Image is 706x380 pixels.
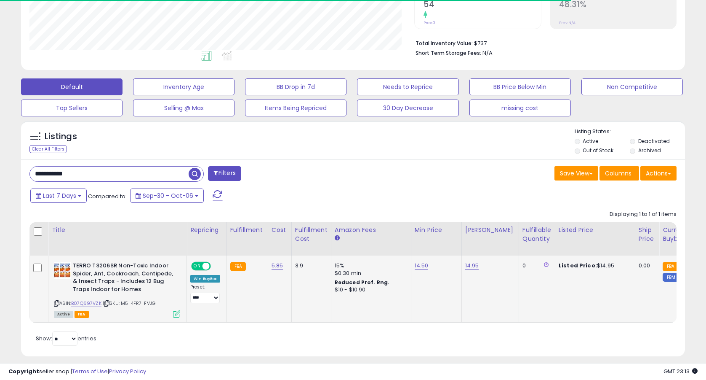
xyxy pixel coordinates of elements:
[416,40,473,47] b: Total Inventory Value:
[583,147,613,154] label: Out of Stock
[583,137,598,145] label: Active
[575,128,685,136] p: Listing States:
[335,262,405,270] div: 15%
[581,78,683,95] button: Non Competitive
[469,78,571,95] button: BB Price Below Min
[424,20,435,25] small: Prev: 0
[21,78,123,95] button: Default
[71,300,101,307] a: B07Q697VZK
[52,226,183,234] div: Title
[559,20,575,25] small: Prev: N/A
[295,262,325,270] div: 3.9
[130,189,204,203] button: Sep-30 - Oct-06
[54,262,180,317] div: ASIN:
[335,270,405,277] div: $0.30 min
[54,262,71,279] img: 51jPZpEiKAL._SL40_.jpg
[663,273,679,282] small: FBM
[554,166,598,181] button: Save View
[465,261,479,270] a: 14.95
[36,334,96,342] span: Show: entries
[522,226,551,243] div: Fulfillable Quantity
[335,226,408,234] div: Amazon Fees
[416,38,670,48] li: $737
[638,147,661,154] label: Archived
[640,166,677,181] button: Actions
[639,226,655,243] div: Ship Price
[109,367,146,375] a: Privacy Policy
[133,78,234,95] button: Inventory Age
[559,261,597,270] b: Listed Price:
[465,226,515,234] div: [PERSON_NAME]
[103,300,155,307] span: | SKU: M5-4FR7-FVJG
[230,262,246,271] small: FBA
[21,100,123,116] button: Top Sellers
[639,262,653,270] div: 0.00
[663,367,698,375] span: 2025-10-14 23:13 GMT
[638,137,670,145] label: Deactivated
[335,286,405,294] div: $10 - $10.90
[559,262,629,270] div: $14.95
[522,262,549,270] div: 0
[272,261,283,270] a: 5.85
[605,169,631,178] span: Columns
[357,78,458,95] button: Needs to Reprice
[482,49,493,57] span: N/A
[415,226,458,234] div: Min Price
[43,191,76,200] span: Last 7 Days
[230,226,264,234] div: Fulfillment
[245,78,346,95] button: BB Drop in 7d
[599,166,639,181] button: Columns
[88,192,127,200] span: Compared to:
[416,49,481,57] b: Short Term Storage Fees:
[190,284,220,303] div: Preset:
[663,262,678,271] small: FBA
[469,100,571,116] button: missing cost
[190,275,220,283] div: Win BuyBox
[190,226,223,234] div: Repricing
[663,226,706,243] div: Current Buybox Price
[415,261,429,270] a: 14.50
[30,189,87,203] button: Last 7 Days
[29,145,67,153] div: Clear All Filters
[610,210,677,218] div: Displaying 1 to 1 of 1 items
[54,311,73,318] span: All listings currently available for purchase on Amazon
[8,367,39,375] strong: Copyright
[335,234,340,242] small: Amazon Fees.
[295,226,328,243] div: Fulfillment Cost
[75,311,89,318] span: FBA
[73,262,175,295] b: TERRO T3206SR Non-Toxic Indoor Spider, Ant, Cockroach, Centipede, & Insect Traps - Includes 12 Bu...
[143,191,193,200] span: Sep-30 - Oct-06
[335,279,390,286] b: Reduced Prof. Rng.
[45,131,77,143] h5: Listings
[272,226,288,234] div: Cost
[210,263,223,270] span: OFF
[559,226,631,234] div: Listed Price
[208,166,241,181] button: Filters
[72,367,108,375] a: Terms of Use
[245,100,346,116] button: Items Being Repriced
[357,100,458,116] button: 30 Day Decrease
[133,100,234,116] button: Selling @ Max
[8,368,146,376] div: seller snap | |
[192,263,202,270] span: ON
